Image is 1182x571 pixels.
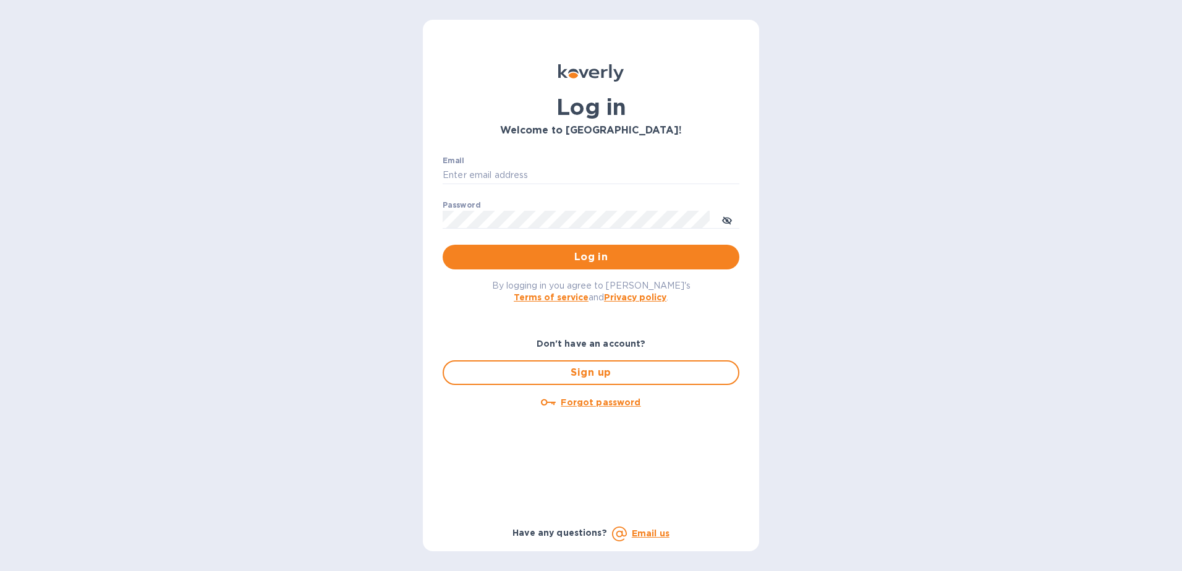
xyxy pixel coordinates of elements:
[561,397,640,407] u: Forgot password
[443,166,739,185] input: Enter email address
[454,365,728,380] span: Sign up
[537,339,646,349] b: Don't have an account?
[443,245,739,269] button: Log in
[514,292,589,302] a: Terms of service
[453,250,729,264] span: Log in
[632,528,670,538] a: Email us
[492,281,691,302] span: By logging in you agree to [PERSON_NAME]'s and .
[715,207,739,232] button: toggle password visibility
[443,157,464,164] label: Email
[604,292,666,302] a: Privacy policy
[443,94,739,120] h1: Log in
[443,201,480,209] label: Password
[558,64,624,82] img: Koverly
[512,528,607,538] b: Have any questions?
[443,360,739,385] button: Sign up
[443,125,739,137] h3: Welcome to [GEOGRAPHIC_DATA]!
